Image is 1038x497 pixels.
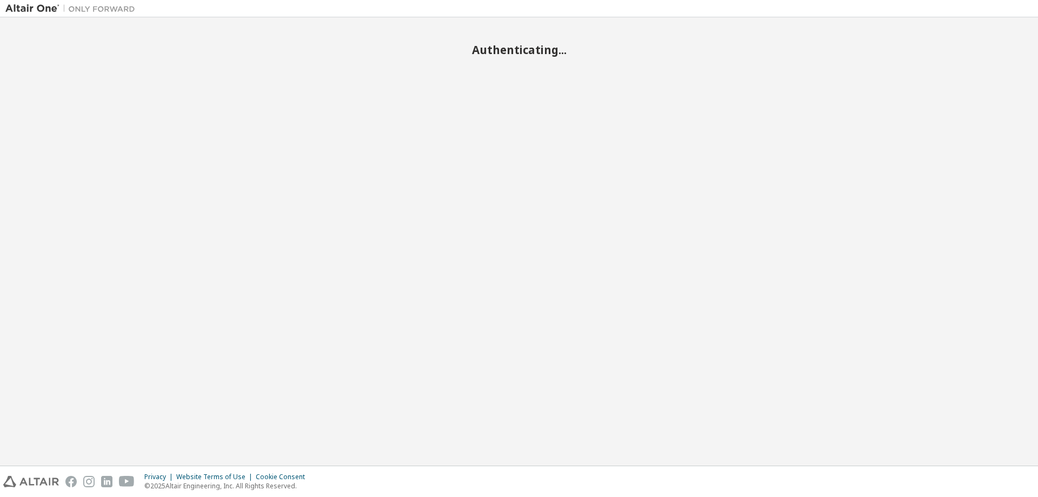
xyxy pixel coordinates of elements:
img: altair_logo.svg [3,476,59,487]
div: Privacy [144,473,176,481]
img: instagram.svg [83,476,95,487]
p: © 2025 Altair Engineering, Inc. All Rights Reserved. [144,481,311,491]
img: youtube.svg [119,476,135,487]
h2: Authenticating... [5,43,1033,57]
img: facebook.svg [65,476,77,487]
img: Altair One [5,3,141,14]
div: Website Terms of Use [176,473,256,481]
div: Cookie Consent [256,473,311,481]
img: linkedin.svg [101,476,112,487]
